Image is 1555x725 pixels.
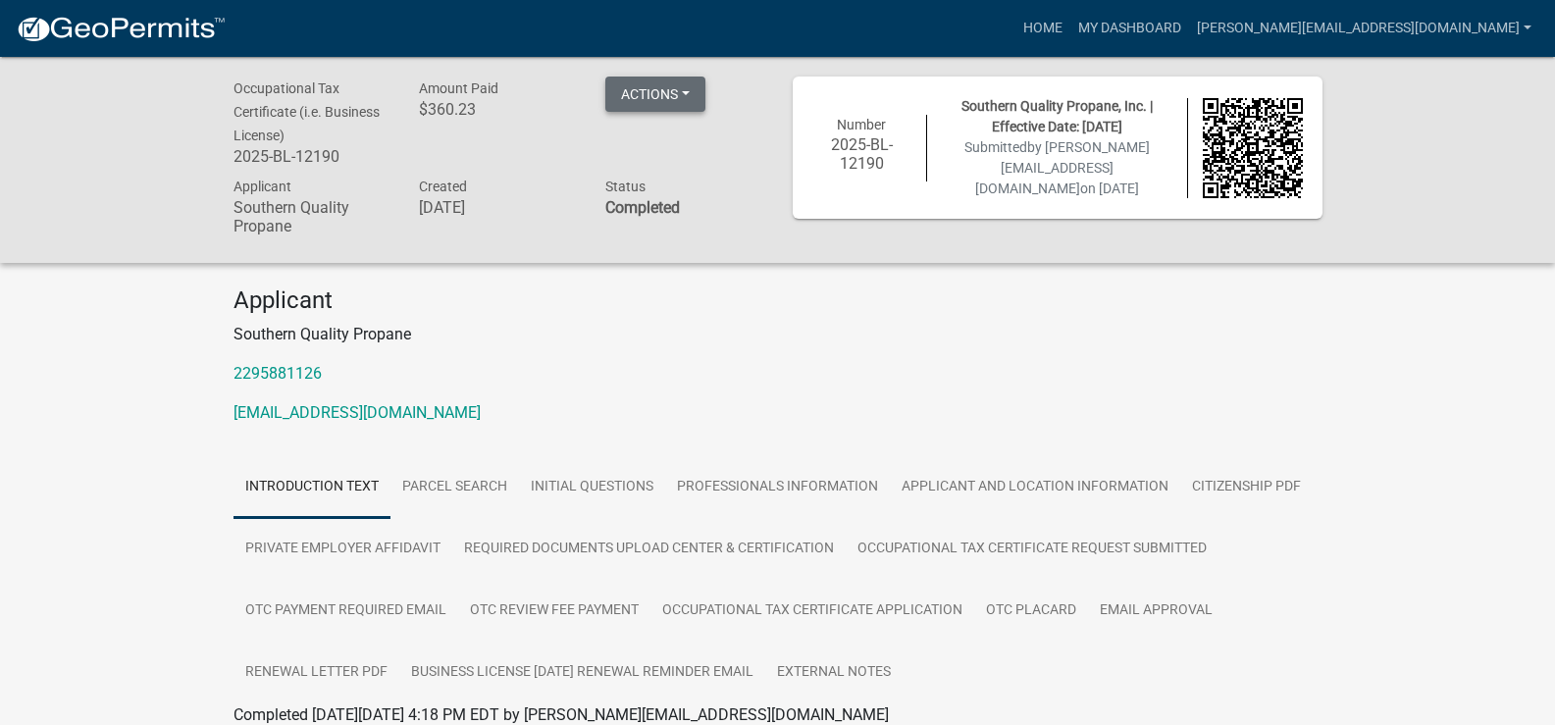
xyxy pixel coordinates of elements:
span: Occupational Tax Certificate (i.e. Business License) [233,80,380,143]
a: Parcel search [390,456,519,519]
h6: $360.23 [419,100,576,119]
h6: 2025-BL-12190 [233,147,390,166]
a: Introduction Text [233,456,390,519]
span: by [PERSON_NAME][EMAIL_ADDRESS][DOMAIN_NAME] [975,139,1150,196]
span: Applicant [233,179,291,194]
a: 2295881126 [233,364,322,383]
h6: 2025-BL-12190 [812,135,912,173]
span: Southern Quality Propane, Inc. | Effective Date: [DATE] [961,98,1153,134]
h6: [DATE] [419,198,576,217]
h6: Southern Quality Propane [233,198,390,235]
img: QR code [1203,98,1303,198]
a: Business License [DATE] Renewal Reminder Email [399,642,765,704]
span: Amount Paid [419,80,498,96]
a: Initial Questions [519,456,665,519]
a: Occupational Tax Certificate Request Submitted [846,518,1218,581]
a: Required Documents Upload Center & Certification [452,518,846,581]
a: Home [1015,10,1070,47]
button: Actions [605,77,705,112]
a: OTC Payment Required Email [233,580,458,643]
a: [EMAIL_ADDRESS][DOMAIN_NAME] [233,403,481,422]
span: Number [837,117,886,132]
a: My Dashboard [1070,10,1189,47]
a: Occupational Tax Certificate Application [650,580,974,643]
span: Status [605,179,646,194]
a: Citizenship PDF [1180,456,1313,519]
a: Applicant and Location Information [890,456,1180,519]
a: [PERSON_NAME][EMAIL_ADDRESS][DOMAIN_NAME] [1189,10,1539,47]
a: Professionals Information [665,456,890,519]
span: Submitted on [DATE] [964,139,1150,196]
a: Email Approval [1088,580,1224,643]
a: External Notes [765,642,903,704]
span: Created [419,179,467,194]
a: Private Employer Affidavit [233,518,452,581]
h4: Applicant [233,286,1322,315]
span: Completed [DATE][DATE] 4:18 PM EDT by [PERSON_NAME][EMAIL_ADDRESS][DOMAIN_NAME] [233,705,889,724]
a: OTC Review Fee Payment [458,580,650,643]
strong: Completed [605,198,680,217]
a: OTC Placard [974,580,1088,643]
a: Renewal Letter PDF [233,642,399,704]
p: Southern Quality Propane [233,323,1322,346]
